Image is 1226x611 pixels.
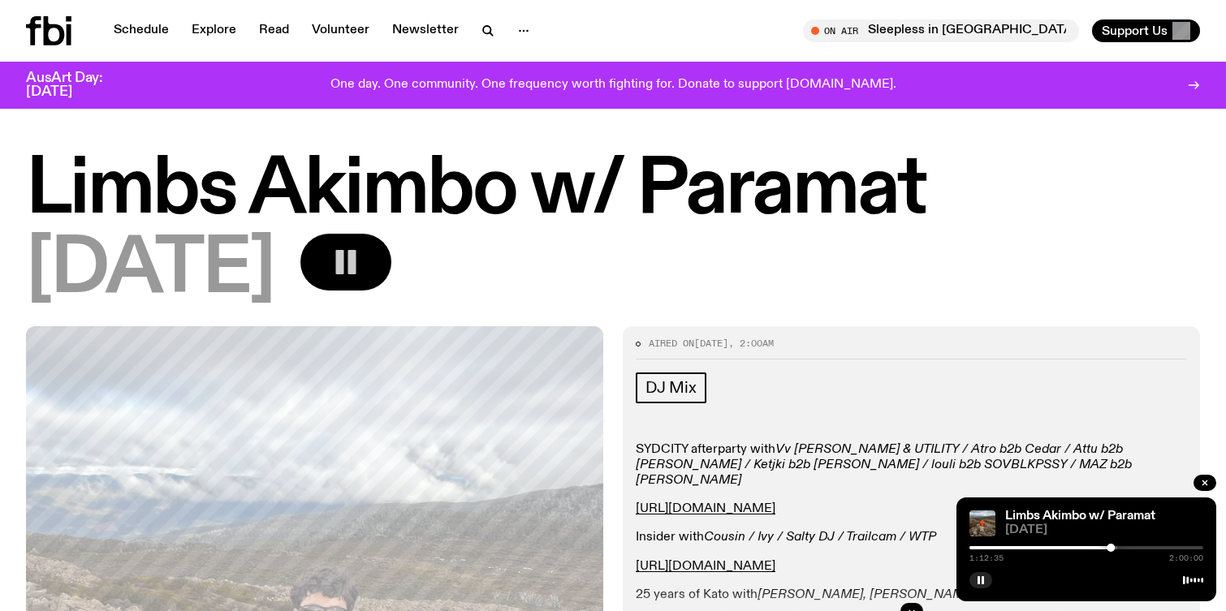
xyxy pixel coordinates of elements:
p: SYDCITY afterparty with [636,442,1187,489]
span: [DATE] [694,337,728,350]
p: Insider with [636,530,1187,545]
a: Read [249,19,299,42]
h3: AusArt Day: [DATE] [26,71,130,99]
span: Support Us [1102,24,1168,38]
a: Limbs Akimbo w/ Paramat [1005,510,1155,523]
a: [URL][DOMAIN_NAME] [636,502,775,515]
em: Vv [PERSON_NAME] & UTILITY / Atro b2b Cedar / Attu b2b [PERSON_NAME] / Ketjki b2b [PERSON_NAME] /... [636,443,1132,487]
span: [DATE] [1005,524,1203,536]
span: DJ Mix [645,379,697,397]
h1: Limbs Akimbo w/ Paramat [26,154,1200,227]
a: Schedule [104,19,179,42]
span: Aired on [649,337,694,350]
a: Volunteer [302,19,379,42]
span: [DATE] [26,234,274,307]
span: 1:12:35 [969,554,1004,562]
span: , 2:00am [728,337,774,350]
a: [URL][DOMAIN_NAME] [636,560,775,573]
p: One day. One community. One frequency worth fighting for. Donate to support [DOMAIN_NAME]. [330,78,896,93]
span: 2:00:00 [1169,554,1203,562]
a: DJ Mix [636,372,706,403]
em: Cousin / Ivy / Salty DJ / Trailcam / WTP [704,531,936,544]
a: Explore [182,19,246,42]
button: On AirSleepless in [GEOGRAPHIC_DATA] [803,19,1079,42]
a: Newsletter [382,19,468,42]
button: Support Us [1092,19,1200,42]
